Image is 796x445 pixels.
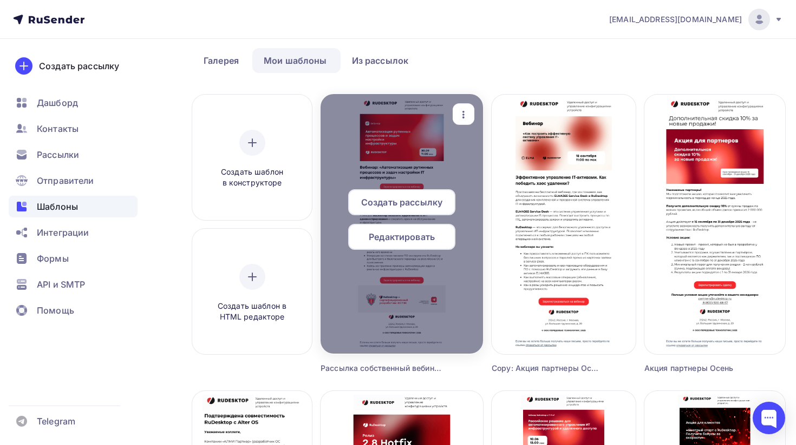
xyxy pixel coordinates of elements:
[192,48,250,73] a: Галерея
[37,252,69,265] span: Формы
[361,196,442,209] span: Создать рассылку
[252,48,338,73] a: Мои шаблоны
[321,363,442,374] div: Рассылка собственный вебинар
[201,167,304,189] span: Создать шаблон в конструкторе
[609,9,783,30] a: [EMAIL_ADDRESS][DOMAIN_NAME]
[9,248,138,269] a: Формы
[37,174,94,187] span: Отправители
[201,301,304,323] span: Создать шаблон в HTML редакторе
[37,200,78,213] span: Шаблоны
[37,304,74,317] span: Помощь
[492,363,599,374] div: Copy: Акция партнеры Осень
[39,59,119,72] div: Создать рассылку
[37,96,78,109] span: Дашборд
[9,92,138,114] a: Дашборд
[9,144,138,165] a: Рассылки
[341,48,420,73] a: Из рассылок
[9,118,138,140] a: Контакты
[644,363,750,374] div: Акция партнеры Осень
[37,415,75,428] span: Telegram
[37,226,89,239] span: Интеграции
[9,196,138,217] a: Шаблоны
[369,230,435,243] span: Редактировать
[37,148,79,161] span: Рассылки
[609,14,742,25] span: [EMAIL_ADDRESS][DOMAIN_NAME]
[37,122,79,135] span: Контакты
[37,278,85,291] span: API и SMTP
[9,170,138,191] a: Отправители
